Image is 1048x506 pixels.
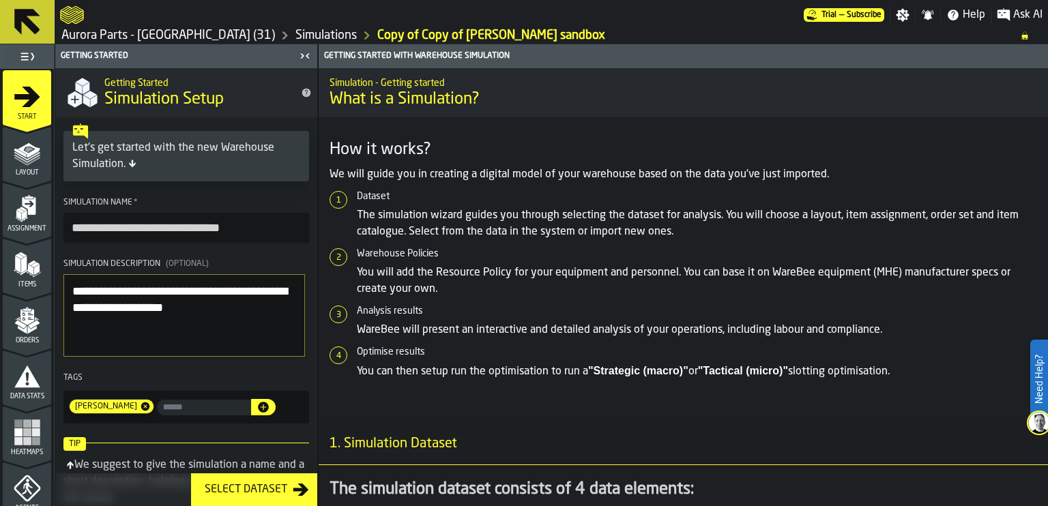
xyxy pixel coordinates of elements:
label: button-toggle-Help [941,7,991,23]
li: menu Start [3,70,51,125]
h3: How it works? [330,139,1037,161]
h6: Optimise results [357,346,1037,357]
p: The simulation wizard guides you through selecting the dataset for analysis. You will choose a la... [357,207,1037,240]
a: link-to-/wh/i/aa2e4adb-2cd5-4688-aa4a-ec82bcf75d46/pricing/ [804,8,884,22]
span: Ask AI [1013,7,1043,23]
div: Select Dataset [199,481,293,498]
span: 1. Simulation Dataset [319,434,457,453]
a: logo-header [60,3,84,27]
span: Trial [821,10,836,20]
h6: Dataset [357,191,1037,202]
div: Getting Started with Warehouse Simulation [321,51,1045,61]
strong: "Strategic (macro)" [588,365,688,376]
textarea: Simulation Description(Optional) [63,274,305,357]
label: button-toggle-Ask AI [991,7,1048,23]
div: Simulation Name [63,198,309,207]
h2: Sub Title [104,75,290,89]
input: input-value- input-value- [157,400,251,415]
h6: Analysis results [357,306,1037,316]
button: button-Select Dataset [191,473,317,506]
header: Getting Started [55,44,317,68]
div: The simulation dataset consists of 4 data elements: [330,479,1037,501]
span: Help [963,7,985,23]
label: button-toggle-Toggle Full Menu [3,47,51,66]
div: title-Simulation Setup [55,68,317,117]
span: Tip [63,437,86,451]
header: Getting Started with Warehouse Simulation [319,44,1048,68]
li: menu Items [3,238,51,293]
span: Start [3,113,51,121]
label: button-toggle-Settings [890,8,915,22]
p: WareBee will present an interactive and detailed analysis of your operations, including labour an... [357,322,1037,338]
h3: title-section-1. Simulation Dataset [319,423,1048,465]
strong: "Tactical (micro)" [698,365,788,376]
p: We will guide you in creating a digital model of your warehouse based on the data you've just imp... [330,166,1037,183]
p: You will add the Resource Policy for your equipment and personnel. You can base it on WareBee equ... [357,265,1037,297]
span: Simulation Setup [104,89,224,110]
nav: Breadcrumb [60,27,1043,44]
h2: Sub Title [330,75,1037,89]
span: Simulation Description [63,260,160,268]
span: What is a Simulation? [330,89,1037,110]
span: Required [134,198,138,207]
button: button- [251,399,276,415]
label: button-toolbar-Simulation Name [63,198,309,243]
span: (Optional) [166,260,209,268]
li: menu Heatmaps [3,406,51,460]
span: Data Stats [3,393,51,400]
span: Heatmaps [3,449,51,456]
span: Tags [63,374,83,382]
label: button-toggle-Close me [295,48,315,64]
span: Subscribe [847,10,882,20]
div: Menu Subscription [804,8,884,22]
a: link-to-/wh/i/aa2e4adb-2cd5-4688-aa4a-ec82bcf75d46 [295,28,357,43]
label: button-toggle-Notifications [916,8,940,22]
div: We suggest to give the simulation a name and a short description, helping you better identify it ... [63,460,304,503]
div: Let's get started with the new Warehouse Simulation. [72,140,300,173]
a: link-to-/wh/i/aa2e4adb-2cd5-4688-aa4a-ec82bcf75d46 [61,28,275,43]
span: Layout [3,169,51,177]
span: Orders [3,337,51,344]
div: title-What is a Simulation? [319,68,1048,117]
span: Corey [70,402,140,411]
span: Items [3,281,51,288]
span: — [839,10,844,20]
p: You can then setup run the optimisation to run a or slotting optimisation. [357,363,1037,380]
li: menu Data Stats [3,350,51,404]
li: menu Layout [3,126,51,181]
div: Getting Started [58,51,295,61]
label: input-value- [157,400,251,415]
span: Assignment [3,225,51,233]
input: button-toolbar-Simulation Name [63,213,309,243]
li: menu Orders [3,294,51,348]
span: Remove tag [140,401,154,412]
label: Need Help? [1032,341,1047,417]
li: menu Assignment [3,182,51,237]
a: link-to-/wh/i/aa2e4adb-2cd5-4688-aa4a-ec82bcf75d46/simulations/27937209-fbc7-475a-a816-0234ee0987c6 [377,28,605,43]
h6: Warehouse Policies [357,248,1037,259]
